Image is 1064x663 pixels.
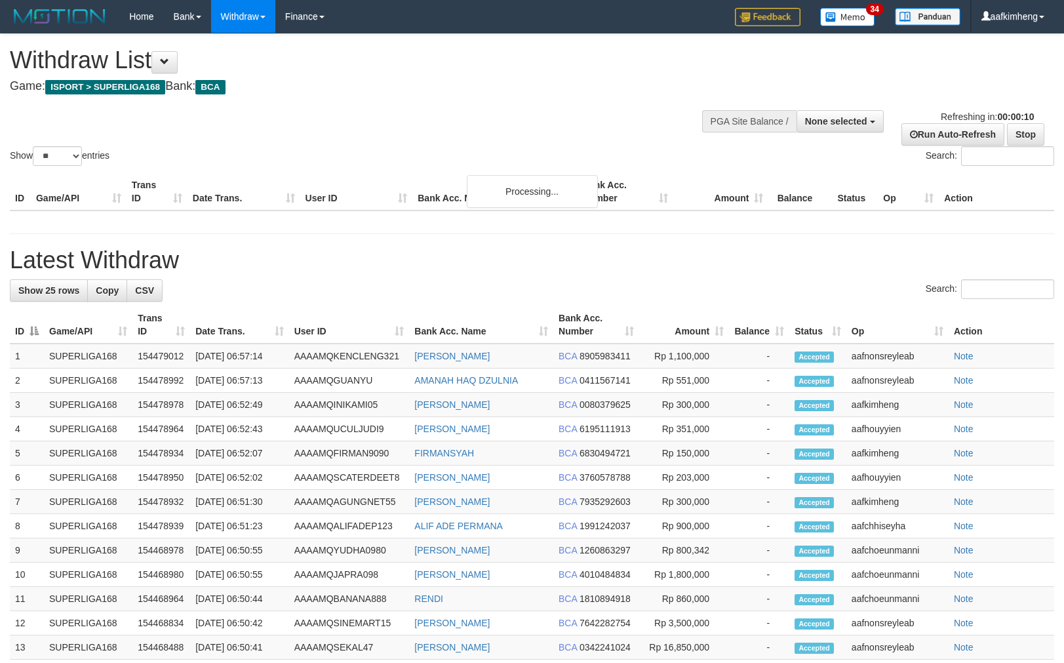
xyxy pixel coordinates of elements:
[190,490,289,514] td: [DATE] 06:51:30
[190,441,289,466] td: [DATE] 06:52:07
[195,80,225,94] span: BCA
[414,424,490,434] a: [PERSON_NAME]
[639,538,729,563] td: Rp 800,342
[289,466,410,490] td: AAAAMQSCATERDEET8
[580,545,631,555] span: Copy 1260863297 to clipboard
[939,173,1054,211] th: Action
[846,514,949,538] td: aafchhiseyha
[132,306,190,344] th: Trans ID: activate to sort column ascending
[795,400,834,411] span: Accepted
[639,563,729,587] td: Rp 1,800,000
[190,369,289,393] td: [DATE] 06:57:13
[580,496,631,507] span: Copy 7935292603 to clipboard
[289,635,410,660] td: AAAAMQSEKAL47
[190,563,289,587] td: [DATE] 06:50:55
[866,3,884,15] span: 34
[580,472,631,483] span: Copy 3760578788 to clipboard
[553,306,639,344] th: Bank Acc. Number: activate to sort column ascending
[414,472,490,483] a: [PERSON_NAME]
[768,173,832,211] th: Balance
[10,247,1054,273] h1: Latest Withdraw
[10,146,109,166] label: Show entries
[639,587,729,611] td: Rp 860,000
[44,587,132,611] td: SUPERLIGA168
[44,563,132,587] td: SUPERLIGA168
[559,545,577,555] span: BCA
[639,441,729,466] td: Rp 150,000
[846,635,949,660] td: aafnonsreyleab
[949,306,1054,344] th: Action
[639,344,729,369] td: Rp 1,100,000
[846,393,949,417] td: aafkimheng
[190,466,289,490] td: [DATE] 06:52:02
[639,369,729,393] td: Rp 551,000
[559,642,577,653] span: BCA
[10,441,44,466] td: 5
[289,538,410,563] td: AAAAMQYUDHA0980
[10,369,44,393] td: 2
[639,393,729,417] td: Rp 300,000
[832,173,878,211] th: Status
[559,399,577,410] span: BCA
[673,173,769,211] th: Amount
[961,146,1054,166] input: Search:
[954,618,974,628] a: Note
[414,375,518,386] a: AMANAH HAQ DZULNIA
[127,173,187,211] th: Trans ID
[795,643,834,654] span: Accepted
[300,173,413,211] th: User ID
[10,80,696,93] h4: Game: Bank:
[729,344,789,369] td: -
[190,635,289,660] td: [DATE] 06:50:41
[289,490,410,514] td: AAAAMQAGUNGNET55
[44,369,132,393] td: SUPERLIGA168
[559,593,577,604] span: BCA
[729,466,789,490] td: -
[580,521,631,531] span: Copy 1991242037 to clipboard
[10,344,44,369] td: 1
[797,110,884,132] button: None selected
[132,393,190,417] td: 154478978
[795,618,834,630] span: Accepted
[132,635,190,660] td: 154468488
[846,587,949,611] td: aafchoeunmanni
[580,424,631,434] span: Copy 6195111913 to clipboard
[44,490,132,514] td: SUPERLIGA168
[10,306,44,344] th: ID: activate to sort column descending
[729,306,789,344] th: Balance: activate to sort column ascending
[580,375,631,386] span: Copy 0411567141 to clipboard
[795,570,834,581] span: Accepted
[729,514,789,538] td: -
[954,375,974,386] a: Note
[795,376,834,387] span: Accepted
[795,352,834,363] span: Accepted
[187,173,300,211] th: Date Trans.
[132,538,190,563] td: 154468978
[559,472,577,483] span: BCA
[729,393,789,417] td: -
[702,110,797,132] div: PGA Site Balance /
[414,593,443,604] a: RENDI
[846,306,949,344] th: Op: activate to sort column ascending
[414,496,490,507] a: [PERSON_NAME]
[10,490,44,514] td: 7
[954,472,974,483] a: Note
[639,466,729,490] td: Rp 203,000
[289,417,410,441] td: AAAAMQUCULJUDI9
[954,424,974,434] a: Note
[10,635,44,660] td: 13
[10,466,44,490] td: 6
[997,111,1034,122] strong: 00:00:10
[895,8,960,26] img: panduan.png
[44,344,132,369] td: SUPERLIGA168
[414,521,503,531] a: ALIF ADE PERMANA
[44,538,132,563] td: SUPERLIGA168
[289,563,410,587] td: AAAAMQJAPRA098
[289,393,410,417] td: AAAAMQINIKAMI05
[729,369,789,393] td: -
[414,448,474,458] a: FIRMANSYAH
[289,611,410,635] td: AAAAMQSINEMART15
[289,344,410,369] td: AAAAMQKENCLENG321
[10,514,44,538] td: 8
[132,344,190,369] td: 154479012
